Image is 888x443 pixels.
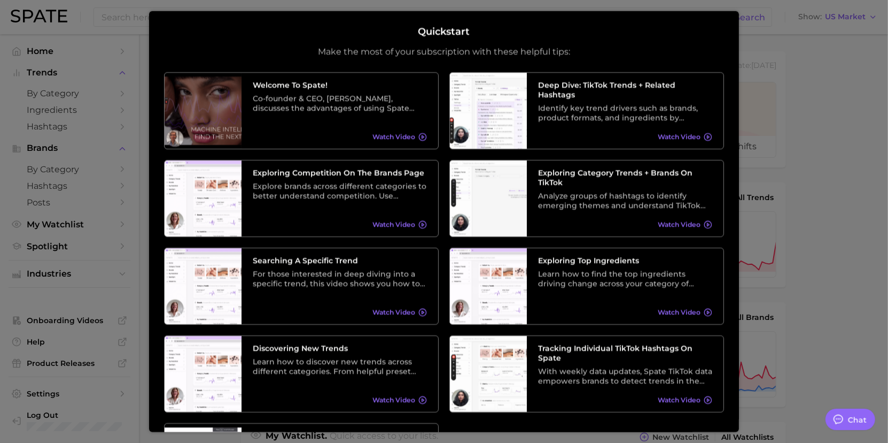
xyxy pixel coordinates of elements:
h3: Discovering New Trends [253,343,427,353]
div: Identify key trend drivers such as brands, product formats, and ingredients by leveraging a categ... [538,103,712,122]
span: Watch Video [372,396,415,404]
a: Searching A Specific TrendFor those interested in deep diving into a specific trend, this video s... [164,247,439,324]
span: Watch Video [658,308,700,316]
span: Watch Video [372,133,415,141]
span: Watch Video [372,220,415,228]
span: Watch Video [658,133,700,141]
div: With weekly data updates, Spate TikTok data empowers brands to detect trends in the earliest stag... [538,366,712,385]
a: Exploring Top IngredientsLearn how to find the top ingredients driving change across your categor... [449,247,724,324]
div: For those interested in deep diving into a specific trend, this video shows you how to search tre... [253,269,427,288]
a: Exploring Category Trends + Brands on TikTokAnalyze groups of hashtags to identify emerging theme... [449,159,724,236]
h3: Exploring Category Trends + Brands on TikTok [538,167,712,187]
div: Explore brands across different categories to better understand competition. Use different preset... [253,181,427,200]
h2: Quickstart [418,26,470,38]
div: Analyze groups of hashtags to identify emerging themes and understand TikTok trends at a higher l... [538,190,712,210]
div: Learn how to discover new trends across different categories. From helpful preset filters to diff... [253,356,427,376]
a: Discovering New TrendsLearn how to discover new trends across different categories. From helpful ... [164,335,439,412]
h3: Tracking Individual TikTok Hashtags on Spate [538,343,712,362]
a: Welcome to Spate!Co-founder & CEO, [PERSON_NAME], discusses the advantages of using Spate data as... [164,72,439,149]
a: Tracking Individual TikTok Hashtags on SpateWith weekly data updates, Spate TikTok data empowers ... [449,335,724,412]
h3: Exploring Top Ingredients [538,255,712,265]
h3: Deep Dive: TikTok Trends + Related Hashtags [538,80,712,99]
h3: TikTok data is now available [253,431,427,440]
span: Watch Video [372,308,415,316]
p: Make the most of your subscription with these helpful tips: [318,46,570,57]
div: Learn how to find the top ingredients driving change across your category of choice. From broad c... [538,269,712,288]
div: Co-founder & CEO, [PERSON_NAME], discusses the advantages of using Spate data as well as its vari... [253,93,427,112]
span: Watch Video [658,396,700,404]
h3: Welcome to Spate! [253,80,427,89]
h3: Exploring Competition on the Brands Page [253,167,427,177]
span: Watch Video [658,220,700,228]
a: Exploring Competition on the Brands PageExplore brands across different categories to better unde... [164,159,439,236]
a: Deep Dive: TikTok Trends + Related HashtagsIdentify key trend drivers such as brands, product for... [449,72,724,149]
h3: Searching A Specific Trend [253,255,427,265]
